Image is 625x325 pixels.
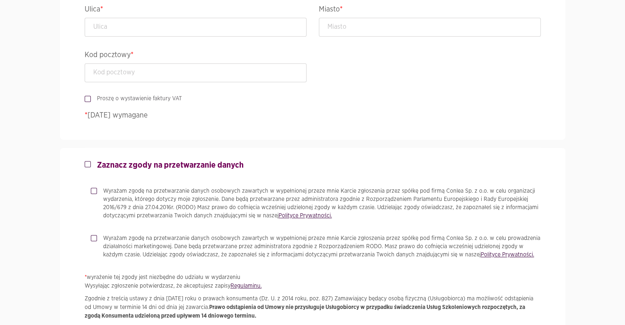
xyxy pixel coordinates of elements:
[85,18,307,37] input: Ulica
[279,213,332,219] a: Polityce Prywatności.
[85,304,525,319] strong: Prawo odstąpienia od Umowy nie przysługuje Usługobiorcy w przypadku świadczenia Usług Szkoleniowy...
[319,3,541,18] legend: Miasto
[97,161,244,169] strong: Zaznacz zgody na przetwarzanie danych
[319,18,541,37] input: Miasto
[231,283,262,289] a: Regulaminu.
[91,95,182,103] label: Proszę o wystawienie faktury VAT
[85,63,307,82] input: Kod pocztowy
[85,3,307,18] legend: Ulica
[85,273,541,290] p: wyrażenie tej zgody jest niezbędne do udziału w wydarzeniu
[85,49,307,63] legend: Kod pocztowy
[103,187,541,220] p: Wyrażam zgodę na przetwarzanie danych osobowych zawartych w wypełnionej przeze mnie Karcie zgłosz...
[85,283,262,289] span: Wysyłając zgłoszenie potwierdzasz, że akceptujesz zapisy
[85,295,541,320] p: Zgodnie z treścią ustawy z dnia [DATE] roku o prawach konsumenta (Dz. U. z 2014 roku, poz. 827) Z...
[103,234,541,259] p: Wyrażam zgodę na przetwarzanie danych osobowych zawartych w wypełnionej przeze mnie Karcie zgłosz...
[481,252,534,258] a: Polityce Prywatności.
[85,110,541,121] p: [DATE] wymagane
